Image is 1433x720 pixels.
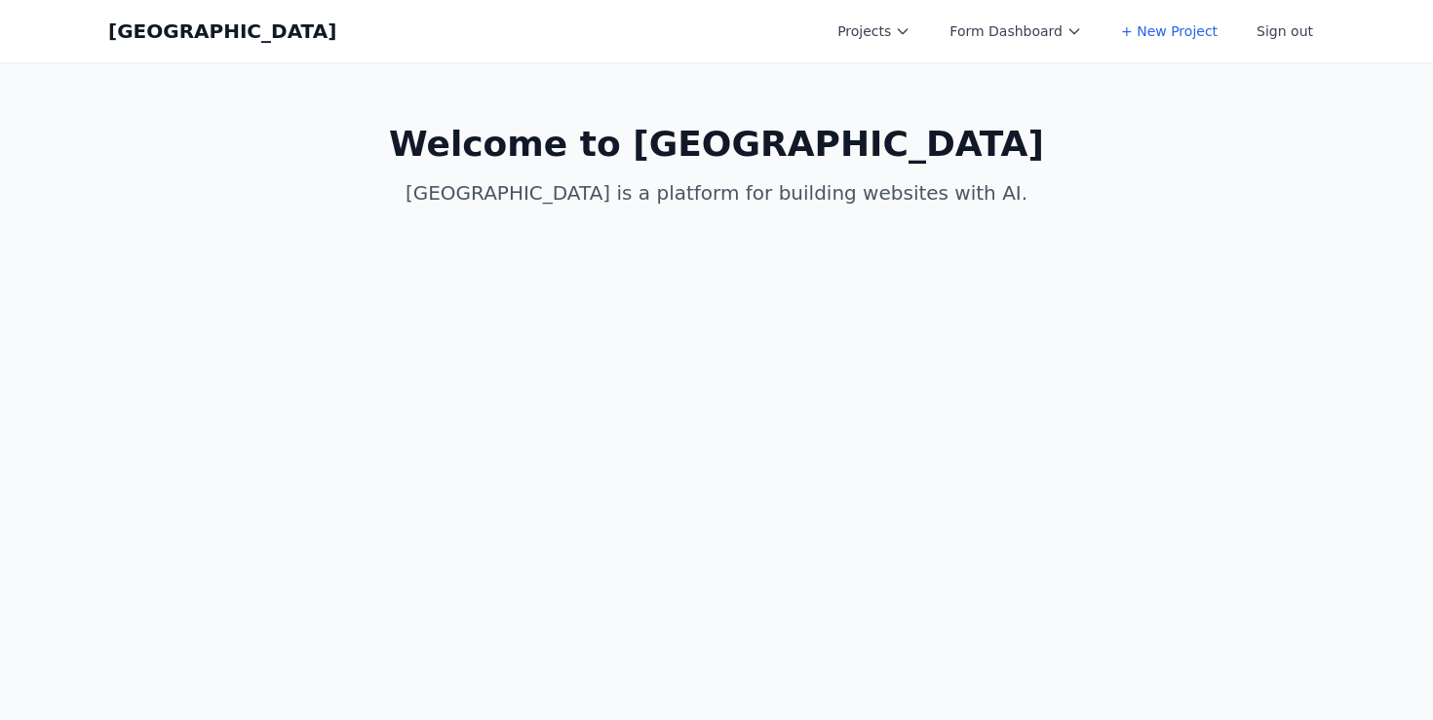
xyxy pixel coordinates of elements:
button: Projects [826,14,922,49]
button: Sign out [1245,14,1325,49]
a: [GEOGRAPHIC_DATA] [108,18,336,45]
button: Form Dashboard [938,14,1094,49]
a: + New Project [1109,14,1229,49]
h1: Welcome to [GEOGRAPHIC_DATA] [342,125,1091,164]
p: [GEOGRAPHIC_DATA] is a platform for building websites with AI. [342,179,1091,207]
